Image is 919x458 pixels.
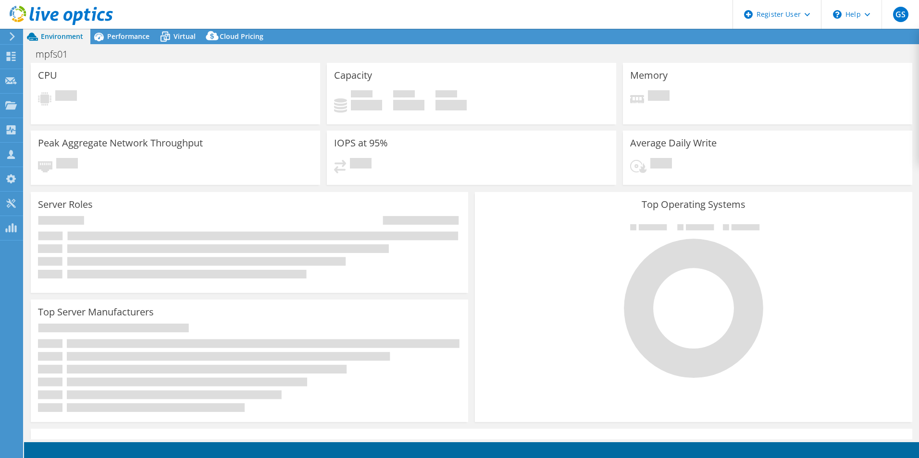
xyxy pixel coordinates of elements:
[31,49,83,60] h1: mpfs01
[220,32,263,41] span: Cloud Pricing
[648,90,670,103] span: Pending
[350,158,372,171] span: Pending
[38,199,93,210] h3: Server Roles
[435,100,467,110] h4: 0 GiB
[351,100,382,110] h4: 0 GiB
[630,138,717,148] h3: Average Daily Write
[334,138,388,148] h3: IOPS at 95%
[393,90,415,100] span: Free
[55,90,77,103] span: Pending
[38,307,154,317] h3: Top Server Manufacturers
[351,90,373,100] span: Used
[174,32,196,41] span: Virtual
[38,138,203,148] h3: Peak Aggregate Network Throughput
[630,70,668,81] h3: Memory
[41,32,83,41] span: Environment
[435,90,457,100] span: Total
[107,32,149,41] span: Performance
[334,70,372,81] h3: Capacity
[56,158,78,171] span: Pending
[482,199,905,210] h3: Top Operating Systems
[833,10,842,19] svg: \n
[650,158,672,171] span: Pending
[393,100,424,110] h4: 0 GiB
[893,7,908,22] span: GS
[38,70,57,81] h3: CPU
